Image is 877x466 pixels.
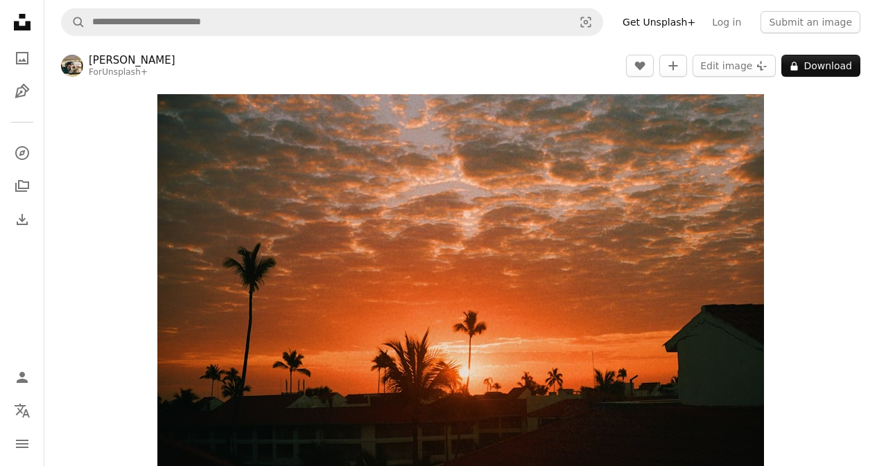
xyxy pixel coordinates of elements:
div: For [89,67,175,78]
a: Download History [8,206,36,233]
a: Log in / Sign up [8,364,36,391]
button: Search Unsplash [62,9,85,35]
button: Download [781,55,860,77]
a: Unsplash+ [102,67,148,77]
a: [PERSON_NAME] [89,53,175,67]
button: Language [8,397,36,424]
form: Find visuals sitewide [61,8,603,36]
a: Illustrations [8,78,36,105]
a: Explore [8,139,36,167]
button: Visual search [569,9,602,35]
button: Add to Collection [659,55,687,77]
button: Menu [8,430,36,458]
a: Log in [704,11,749,33]
img: Go to Hans's profile [61,55,83,77]
button: Edit image [693,55,776,77]
a: Photos [8,44,36,72]
a: Get Unsplash+ [614,11,704,33]
a: Collections [8,172,36,200]
button: Submit an image [761,11,860,33]
button: Like [626,55,654,77]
